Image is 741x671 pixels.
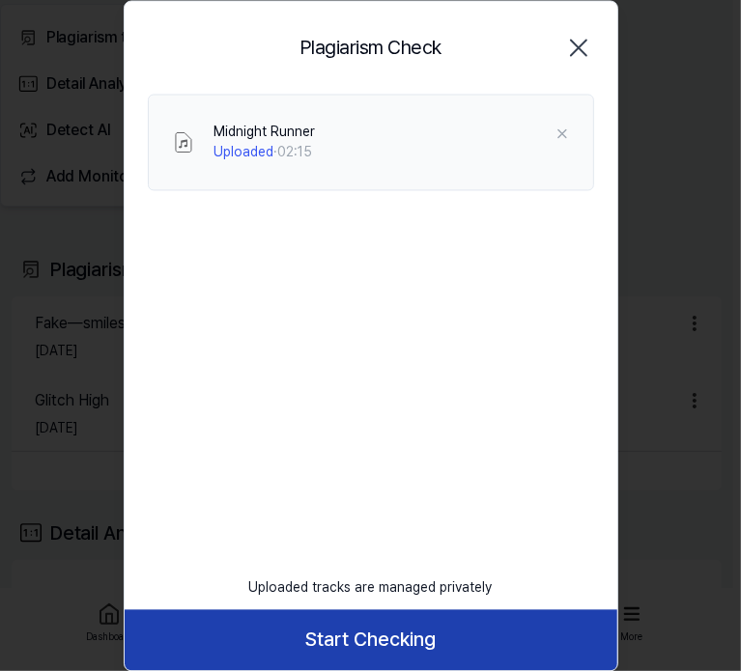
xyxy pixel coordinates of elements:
button: Start Checking [125,610,617,670]
img: File Select [172,130,195,154]
h2: Plagiarism Check [299,33,442,62]
span: Uploaded [214,144,274,159]
div: · 02:15 [214,142,316,162]
div: Uploaded tracks are managed privately [238,567,504,610]
div: Midnight Runner [214,122,316,142]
